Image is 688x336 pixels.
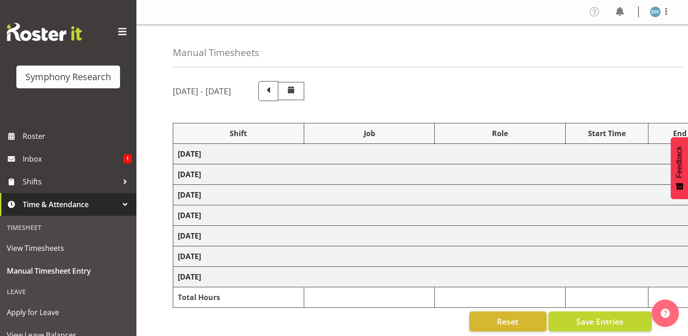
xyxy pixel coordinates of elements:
[7,305,130,319] span: Apply for Leave
[650,6,661,17] img: deborah-hull-brown2052.jpg
[23,152,123,166] span: Inbox
[173,47,259,58] h4: Manual Timesheets
[661,309,670,318] img: help-xxl-2.png
[123,154,132,163] span: 1
[23,129,132,143] span: Roster
[469,311,547,331] button: Reset
[439,128,561,139] div: Role
[2,282,134,301] div: Leave
[23,198,118,211] span: Time & Attendance
[2,237,134,260] a: View Timesheets
[7,241,130,255] span: View Timesheets
[25,70,111,84] div: Symphony Research
[671,137,688,199] button: Feedback - Show survey
[570,128,643,139] div: Start Time
[2,260,134,282] a: Manual Timesheet Entry
[497,316,518,327] span: Reset
[309,128,430,139] div: Job
[173,86,231,96] h5: [DATE] - [DATE]
[2,301,134,324] a: Apply for Leave
[23,175,118,188] span: Shifts
[576,316,623,327] span: Save Entries
[7,264,130,278] span: Manual Timesheet Entry
[2,218,134,237] div: Timesheet
[548,311,652,331] button: Save Entries
[173,287,304,308] td: Total Hours
[178,128,299,139] div: Shift
[675,146,683,178] span: Feedback
[7,23,82,41] img: Rosterit website logo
